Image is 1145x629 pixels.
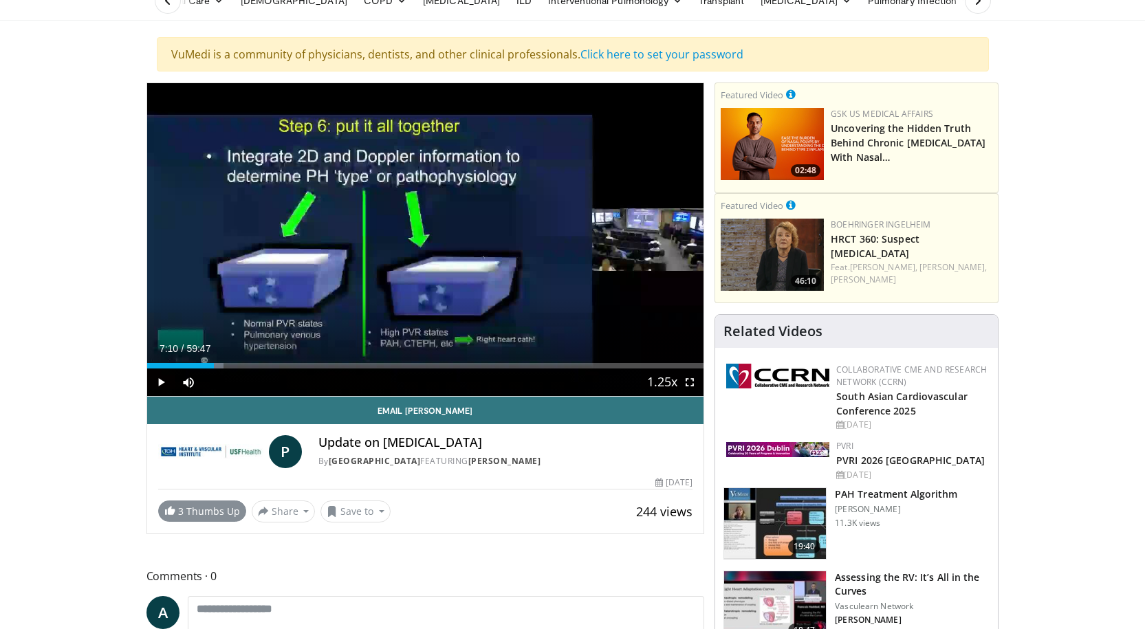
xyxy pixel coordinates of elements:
a: P [269,435,302,468]
button: Share [252,500,316,522]
a: [GEOGRAPHIC_DATA] [329,455,421,467]
span: 3 [178,505,184,518]
span: / [182,343,184,354]
button: Play [147,368,175,396]
h3: PAH Treatment Algorithm [835,487,957,501]
div: By FEATURING [318,455,693,467]
div: [DATE] [836,469,987,481]
a: HRCT 360: Suspect [MEDICAL_DATA] [831,232,919,260]
a: Click here to set your password [580,47,743,62]
a: Boehringer Ingelheim [831,219,930,230]
span: Comments 0 [146,567,705,585]
div: [DATE] [655,476,693,489]
a: A [146,596,179,629]
span: 244 views [636,503,693,520]
button: Fullscreen [676,368,704,396]
span: 02:48 [791,164,820,177]
span: 19:40 [788,540,821,553]
p: [PERSON_NAME] [835,504,957,515]
a: 3 Thumbs Up [158,500,246,522]
a: Uncovering the Hidden Truth Behind Chronic [MEDICAL_DATA] With Nasal… [831,122,985,164]
small: Featured Video [721,199,783,212]
button: Mute [175,368,202,396]
img: Tampa General Hospital Heart & Vascular Institute [158,435,263,468]
button: Save to [320,500,391,522]
p: Vasculearn Network [835,601,990,612]
a: 46:10 [721,219,824,291]
span: 59:47 [186,343,210,354]
small: Featured Video [721,89,783,101]
a: [PERSON_NAME], [850,261,917,273]
span: 46:10 [791,275,820,287]
h4: Related Videos [723,323,822,340]
a: 02:48 [721,108,824,180]
a: 19:40 PAH Treatment Algorithm [PERSON_NAME] 11.3K views [723,487,990,560]
button: Playback Rate [648,368,676,396]
img: a04ee3ba-8487-4636-b0fb-5e8d268f3737.png.150x105_q85_autocrop_double_scale_upscale_version-0.2.png [726,364,829,388]
a: Collaborative CME and Research Network (CCRN) [836,364,987,388]
span: 7:10 [160,343,178,354]
img: 8340d56b-4f12-40ce-8f6a-f3da72802623.png.150x105_q85_crop-smart_upscale.png [721,219,824,291]
div: Feat. [831,261,992,286]
a: GSK US Medical Affairs [831,108,933,120]
a: [PERSON_NAME] [831,274,896,285]
img: 7dd380dd-ceaa-4490-954e-cf4743d61cf2.150x105_q85_crop-smart_upscale.jpg [724,488,826,560]
h4: Update on [MEDICAL_DATA] [318,435,693,450]
div: Progress Bar [147,363,704,368]
img: 33783847-ac93-4ca7-89f8-ccbd48ec16ca.webp.150x105_q85_autocrop_double_scale_upscale_version-0.2.jpg [726,442,829,457]
a: Email [PERSON_NAME] [147,397,704,424]
div: [DATE] [836,419,987,431]
a: PVRI [836,440,853,452]
a: PVRI 2026 [GEOGRAPHIC_DATA] [836,454,985,467]
a: South Asian Cardiovascular Conference 2025 [836,390,968,417]
h3: Assessing the RV: It’s All in the Curves [835,571,990,598]
a: [PERSON_NAME], [919,261,987,273]
p: 11.3K views [835,518,880,529]
a: [PERSON_NAME] [468,455,541,467]
img: d04c7a51-d4f2-46f9-936f-c139d13e7fbe.png.150x105_q85_crop-smart_upscale.png [721,108,824,180]
video-js: Video Player [147,83,704,397]
div: VuMedi is a community of physicians, dentists, and other clinical professionals. [157,37,989,71]
p: [PERSON_NAME] [835,615,990,626]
